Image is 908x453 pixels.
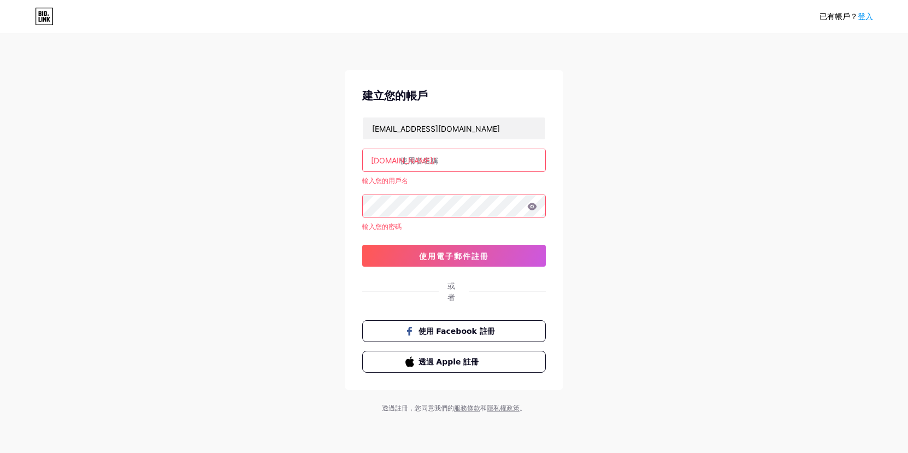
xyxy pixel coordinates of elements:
[454,404,480,412] a: 服務條款
[362,177,408,185] font: 輸入您的用戶名
[520,404,526,412] font: 。
[480,404,487,412] font: 和
[858,12,873,21] a: 登入
[362,320,546,342] button: 使用 Facebook 註冊
[371,156,435,165] font: [DOMAIN_NAME]/
[487,404,520,412] a: 隱私權政策
[363,149,545,171] input: 使用者名稱
[447,281,455,302] font: 或者
[362,351,546,373] button: 透過 Apple 註冊
[418,357,479,366] font: 透過 Apple 註冊
[362,89,428,102] font: 建立您的帳戶
[419,251,489,261] font: 使用電子郵件註冊
[362,245,546,267] button: 使用電子郵件註冊
[819,12,858,21] font: 已有帳戶？
[363,117,545,139] input: 電子郵件
[362,222,402,231] font: 輸入您的密碼
[382,404,454,412] font: 透過註冊，您同意我們的
[418,327,495,336] font: 使用 Facebook 註冊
